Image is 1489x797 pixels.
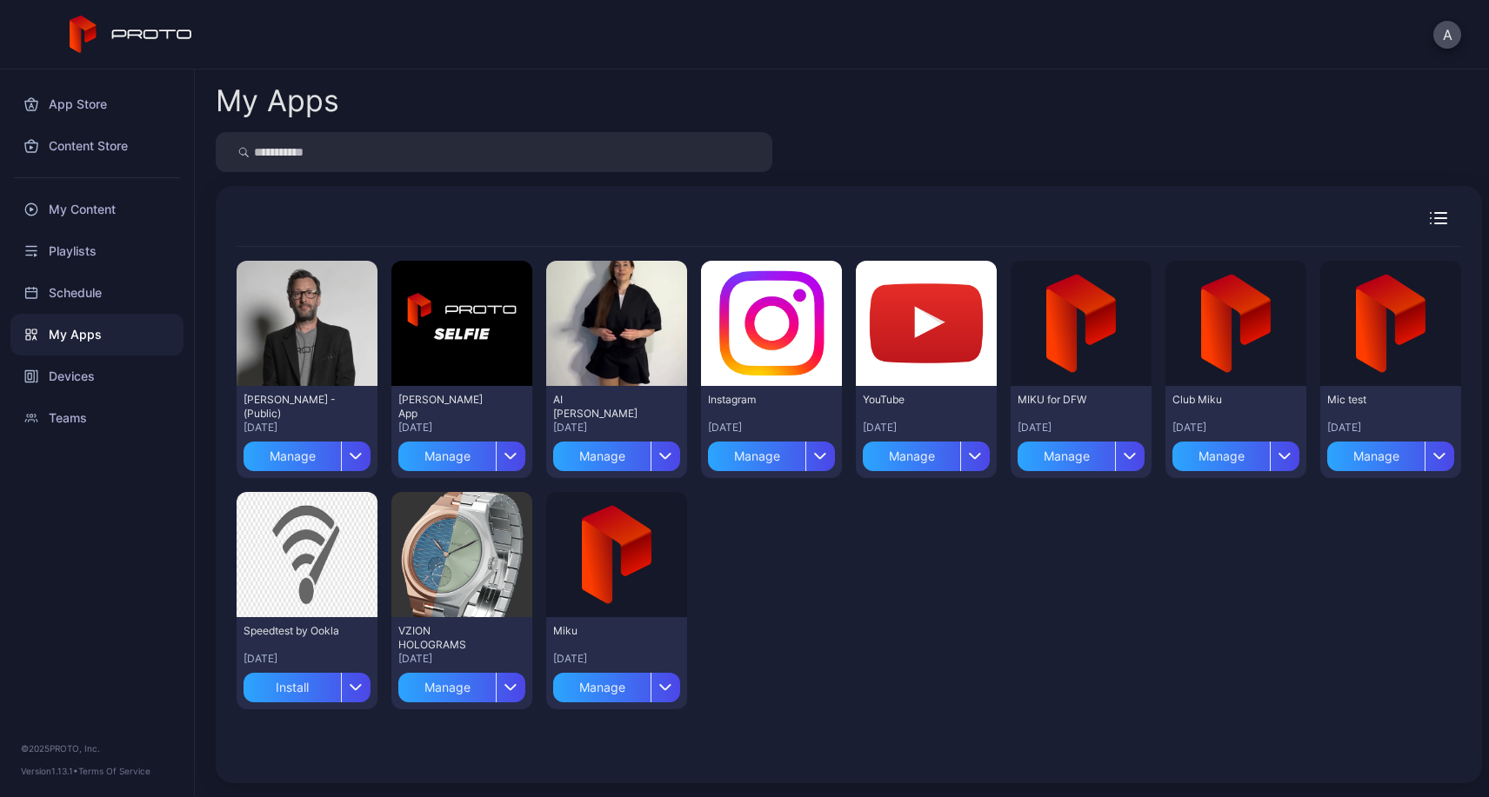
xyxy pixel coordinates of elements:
[21,766,78,776] span: Version 1.13.1 •
[1327,435,1454,471] button: Manage
[863,421,990,435] div: [DATE]
[398,435,525,471] button: Manage
[553,624,649,638] div: Miku
[708,442,805,471] div: Manage
[398,624,494,652] div: VZION HOLOGRAMS
[244,442,341,471] div: Manage
[1172,435,1299,471] button: Manage
[553,652,680,666] div: [DATE]
[398,421,525,435] div: [DATE]
[244,652,371,666] div: [DATE]
[1018,435,1145,471] button: Manage
[244,666,371,702] button: Install
[553,393,649,421] div: AI Astrid
[1018,421,1145,435] div: [DATE]
[708,435,835,471] button: Manage
[10,314,184,355] a: My Apps
[708,421,835,435] div: [DATE]
[553,435,680,471] button: Manage
[1172,393,1268,407] div: Club Miku
[398,393,494,421] div: David Selfie App
[863,435,990,471] button: Manage
[10,189,184,230] a: My Content
[863,442,960,471] div: Manage
[1018,442,1115,471] div: Manage
[244,673,341,702] div: Install
[10,272,184,314] a: Schedule
[553,673,651,702] div: Manage
[216,86,339,116] div: My Apps
[1172,442,1270,471] div: Manage
[244,421,371,435] div: [DATE]
[10,125,184,167] a: Content Store
[553,442,651,471] div: Manage
[398,652,525,666] div: [DATE]
[244,393,339,421] div: David N Persona - (Public)
[10,230,184,272] a: Playlists
[10,397,184,439] a: Teams
[1433,21,1461,49] button: A
[1327,393,1423,407] div: Mic test
[863,393,958,407] div: YouTube
[244,435,371,471] button: Manage
[708,393,804,407] div: Instagram
[244,624,339,638] div: Speedtest by Ookla
[10,355,184,397] a: Devices
[398,673,496,702] div: Manage
[1327,442,1425,471] div: Manage
[398,442,496,471] div: Manage
[1327,421,1454,435] div: [DATE]
[553,421,680,435] div: [DATE]
[21,741,173,755] div: © 2025 PROTO, Inc.
[1172,421,1299,435] div: [DATE]
[1018,393,1113,407] div: MIKU for DFW
[553,666,680,702] button: Manage
[10,83,184,125] a: App Store
[398,666,525,702] button: Manage
[78,766,150,776] a: Terms Of Service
